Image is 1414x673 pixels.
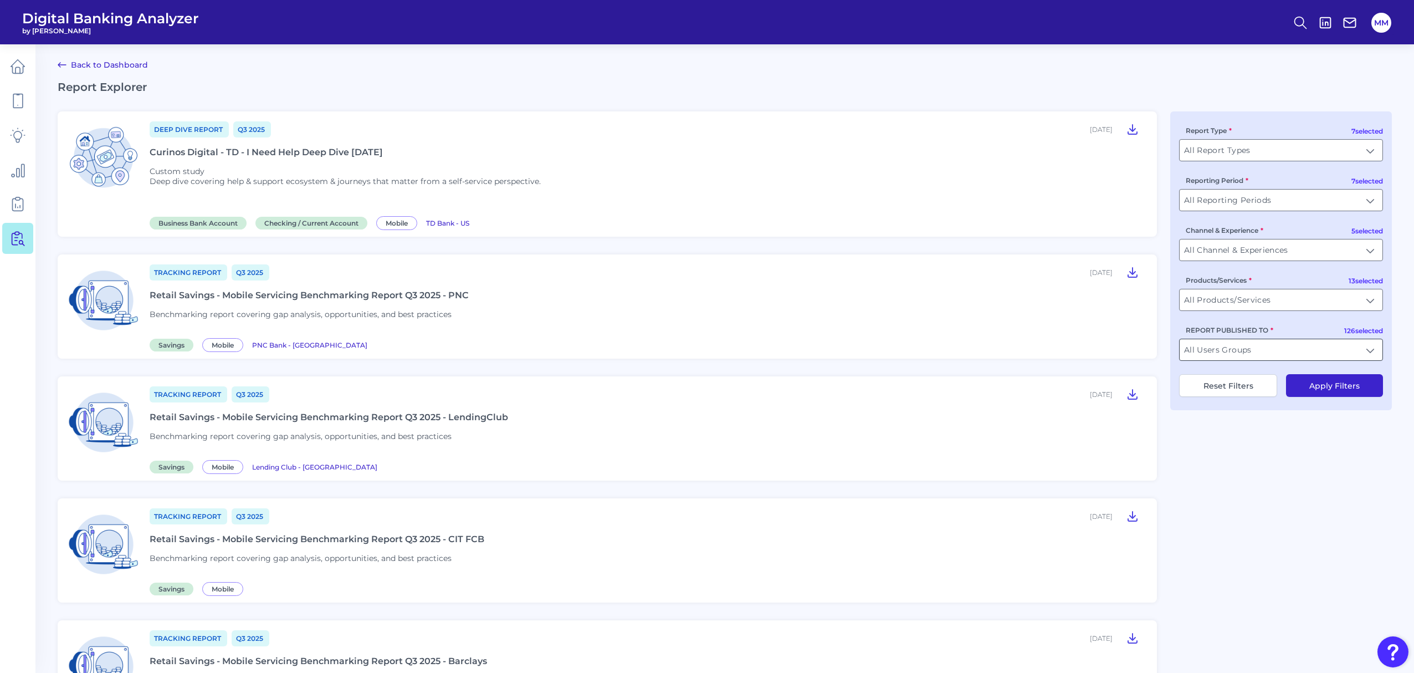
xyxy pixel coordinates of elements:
a: Savings [150,461,198,472]
span: Lending Club - [GEOGRAPHIC_DATA] [252,463,377,471]
button: Retail Savings - Mobile Servicing Benchmarking Report Q3 2025 - PNC [1121,263,1144,281]
a: PNC Bank - [GEOGRAPHIC_DATA] [252,339,367,350]
label: Reporting Period [1186,176,1248,185]
a: Tracking Report [150,386,227,402]
span: TD Bank - US [426,219,469,227]
label: Products/Services [1186,276,1252,284]
div: [DATE] [1090,268,1113,277]
a: Deep Dive Report [150,121,229,137]
div: [DATE] [1090,125,1113,134]
a: Mobile [202,583,248,594]
div: Retail Savings - Mobile Servicing Benchmarking Report Q3 2025 - LendingClub [150,412,508,422]
a: Q3 2025 [232,264,269,281]
div: [DATE] [1090,390,1113,399]
span: Business Bank Account [150,217,247,230]
a: TD Bank - US [426,217,469,228]
a: Tracking Report [150,508,227,524]
button: MM [1371,13,1391,33]
button: Retail Savings - Mobile Servicing Benchmarking Report Q3 2025 - LendingClub [1121,385,1144,403]
a: Savings [150,583,198,594]
p: Deep dive covering help & support ecosystem & journeys that matter from a self-service perspective. [150,176,541,186]
img: Savings [66,263,141,338]
span: PNC Bank - [GEOGRAPHIC_DATA] [252,341,367,349]
button: Apply Filters [1286,374,1383,397]
label: REPORT PUBLISHED TO [1186,326,1273,334]
span: Mobile [202,338,243,352]
span: Digital Banking Analyzer [22,10,199,27]
span: Savings [150,583,193,595]
img: Savings [66,507,141,582]
span: by [PERSON_NAME] [22,27,199,35]
a: Tracking Report [150,630,227,646]
a: Mobile [202,461,248,472]
a: Business Bank Account [150,217,251,228]
img: Business Bank Account [66,120,141,195]
div: Retail Savings - Mobile Servicing Benchmarking Report Q3 2025 - Barclays [150,656,487,666]
a: Q3 2025 [232,386,269,402]
a: Tracking Report [150,264,227,281]
span: Benchmarking report covering gap analysis, opportunities, and best practices [150,309,452,319]
label: Report Type [1186,126,1232,135]
button: Reset Filters [1179,374,1277,397]
div: [DATE] [1090,512,1113,521]
a: Q3 2025 [232,630,269,646]
a: Mobile [202,339,248,350]
div: Retail Savings - Mobile Servicing Benchmarking Report Q3 2025 - CIT FCB [150,534,484,544]
a: Mobile [376,217,422,228]
button: Retail Savings - Mobile Servicing Benchmarking Report Q3 2025 - Barclays [1121,629,1144,647]
span: Mobile [202,460,243,474]
a: Q3 2025 [232,508,269,524]
span: Mobile [376,216,417,230]
button: Curinos Digital - TD - I Need Help Deep Dive Sept 2025 [1121,120,1144,138]
span: Benchmarking report covering gap analysis, opportunities, and best practices [150,553,452,563]
img: Savings [66,385,141,460]
a: Back to Dashboard [58,58,148,72]
span: Savings [150,461,193,473]
label: Channel & Experience [1186,226,1263,234]
a: Savings [150,339,198,350]
button: Retail Savings - Mobile Servicing Benchmarking Report Q3 2025 - CIT FCB [1121,507,1144,525]
a: Checking / Current Account [255,217,372,228]
div: Curinos Digital - TD - I Need Help Deep Dive [DATE] [150,147,383,157]
span: Savings [150,339,193,351]
h2: Report Explorer [58,80,1392,94]
span: Checking / Current Account [255,217,367,230]
a: Lending Club - [GEOGRAPHIC_DATA] [252,461,377,472]
span: Benchmarking report covering gap analysis, opportunities, and best practices [150,431,452,441]
span: Custom study [150,166,204,176]
div: Retail Savings - Mobile Servicing Benchmarking Report Q3 2025 - PNC [150,290,469,300]
span: Mobile [202,582,243,596]
button: Open Resource Center [1377,636,1408,667]
div: [DATE] [1090,634,1113,643]
a: Q3 2025 [233,121,271,137]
